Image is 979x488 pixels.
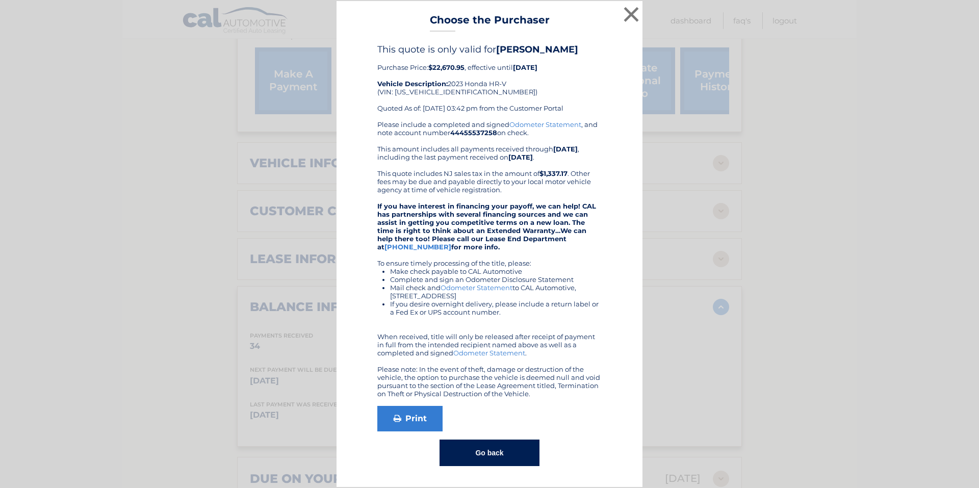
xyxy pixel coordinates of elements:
[440,440,539,466] button: Go back
[377,44,602,55] h4: This quote is only valid for
[428,63,465,71] b: $22,670.95
[441,284,512,292] a: Odometer Statement
[390,267,602,275] li: Make check payable to CAL Automotive
[453,349,525,357] a: Odometer Statement
[508,153,533,161] b: [DATE]
[430,14,550,32] h3: Choose the Purchaser
[509,120,581,129] a: Odometer Statement
[384,243,451,251] a: [PHONE_NUMBER]
[513,63,537,71] b: [DATE]
[390,275,602,284] li: Complete and sign an Odometer Disclosure Statement
[377,406,443,431] a: Print
[377,120,602,398] div: Please include a completed and signed , and note account number on check. This amount includes al...
[377,44,602,120] div: Purchase Price: , effective until 2023 Honda HR-V (VIN: [US_VEHICLE_IDENTIFICATION_NUMBER]) Quote...
[450,129,497,137] b: 44455537258
[377,202,596,251] strong: If you have interest in financing your payoff, we can help! CAL has partnerships with several fin...
[539,169,568,177] b: $1,337.17
[377,80,448,88] strong: Vehicle Description:
[390,300,602,316] li: If you desire overnight delivery, please include a return label or a Fed Ex or UPS account number.
[496,44,578,55] b: [PERSON_NAME]
[621,4,641,24] button: ×
[390,284,602,300] li: Mail check and to CAL Automotive, [STREET_ADDRESS]
[553,145,578,153] b: [DATE]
